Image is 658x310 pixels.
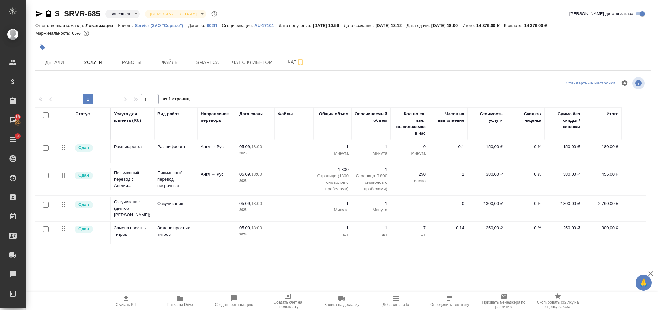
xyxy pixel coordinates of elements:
a: 8 [2,131,24,147]
p: 1 [355,200,387,207]
p: Договор: [188,23,207,28]
p: [DATE] 13:12 [376,23,407,28]
p: 180,00 ₽ [586,144,618,150]
p: Спецификация: [222,23,254,28]
p: Англ → Рус [201,171,233,178]
a: 18 [2,112,24,128]
div: Общий объем [319,111,349,117]
span: Работы [116,58,147,66]
p: Итого: [462,23,476,28]
p: 14 376,00 ₽ [476,23,504,28]
p: 18:00 [251,226,262,230]
td: 1 [429,168,467,190]
span: [PERSON_NAME] детали заказа [569,11,633,17]
span: Smartcat [193,58,224,66]
p: Письменный перевод несрочный [157,170,194,189]
p: 300,00 ₽ [586,225,618,231]
span: 8 [13,133,22,139]
p: 0 % [509,200,541,207]
p: 0 % [509,225,541,231]
p: 2025 [239,178,271,184]
div: Сумма без скидки / наценки [548,111,580,130]
p: [DATE] 10:56 [313,23,344,28]
div: Завершен [145,10,206,18]
div: Оплачиваемый объем [355,111,387,124]
p: Минута [355,207,387,213]
span: Детали [39,58,70,66]
p: 18:00 [251,172,262,177]
p: 1 [316,200,349,207]
p: 0 % [509,171,541,178]
div: Статус [76,111,90,117]
p: слово [394,178,426,184]
p: [DATE] 18:00 [431,23,463,28]
span: Услуги [78,58,109,66]
p: 2 300,00 ₽ [471,200,503,207]
td: 0.14 [429,222,467,244]
button: Скопировать ссылку для ЯМессенджера [35,10,43,18]
p: 2025 [239,231,271,238]
button: Добавить тэг [35,40,49,54]
p: Сдан [78,201,89,208]
div: Услуга для клиента (RU) [114,111,151,124]
p: 18:00 [251,201,262,206]
p: AU-17104 [254,23,279,28]
p: 10 [394,144,426,150]
div: Завершен [105,10,140,18]
p: Минута [316,150,349,156]
p: Замена простых титров [157,225,194,238]
div: Файлы [278,111,293,117]
p: 150,00 ₽ [471,144,503,150]
p: 150,00 ₽ [548,144,580,150]
p: 05.09, [239,201,251,206]
button: 4234.09 RUB; [82,29,91,38]
div: Направление перевода [201,111,233,124]
span: Чат [280,58,311,66]
p: Сдан [78,145,89,151]
p: 18:00 [251,144,262,149]
p: 250,00 ₽ [471,225,503,231]
button: [DEMOGRAPHIC_DATA] [148,11,199,17]
p: Письменный перевод с Англий... [114,170,151,189]
a: 902П [207,22,222,28]
div: split button [564,78,617,88]
div: Дата сдачи [239,111,263,117]
span: Чат с клиентом [232,58,273,66]
p: шт [316,231,349,238]
span: 18 [12,114,24,120]
p: 7 [394,225,426,231]
button: Доп статусы указывают на важность/срочность заказа [210,10,218,18]
p: Маржинальность: [35,31,72,36]
td: 0.1 [429,140,467,163]
span: из 1 страниц [163,95,190,104]
p: 1 [355,166,387,173]
button: 🙏 [636,275,652,291]
p: 14 376,00 ₽ [524,23,552,28]
p: 65% [72,31,82,36]
p: Дата создания: [344,23,375,28]
span: Файлы [155,58,186,66]
p: 250 [394,171,426,178]
div: Стоимость услуги [471,111,503,124]
svg: Подписаться [297,58,304,66]
p: Минута [316,207,349,213]
p: 05.09, [239,226,251,230]
p: Сдан [78,172,89,179]
p: Англ → Рус [201,144,233,150]
a: Servier (ЗАО "Сервье") [135,22,188,28]
p: Страница (1800 символов с пробелами) [316,173,349,192]
span: Посмотреть информацию [632,77,646,89]
div: Кол-во ед. изм., выполняемое в час [394,111,426,137]
span: Настроить таблицу [617,75,632,91]
button: Завершен [109,11,132,17]
p: 380,00 ₽ [471,171,503,178]
div: Часов на выполнение [432,111,464,124]
p: 902П [207,23,222,28]
a: S_SRVR-685 [55,9,100,18]
p: 0 % [509,144,541,150]
p: 250,00 ₽ [548,225,580,231]
span: 🙏 [638,276,649,289]
p: Минута [355,150,387,156]
p: 380,00 ₽ [548,171,580,178]
p: 05.09, [239,172,251,177]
